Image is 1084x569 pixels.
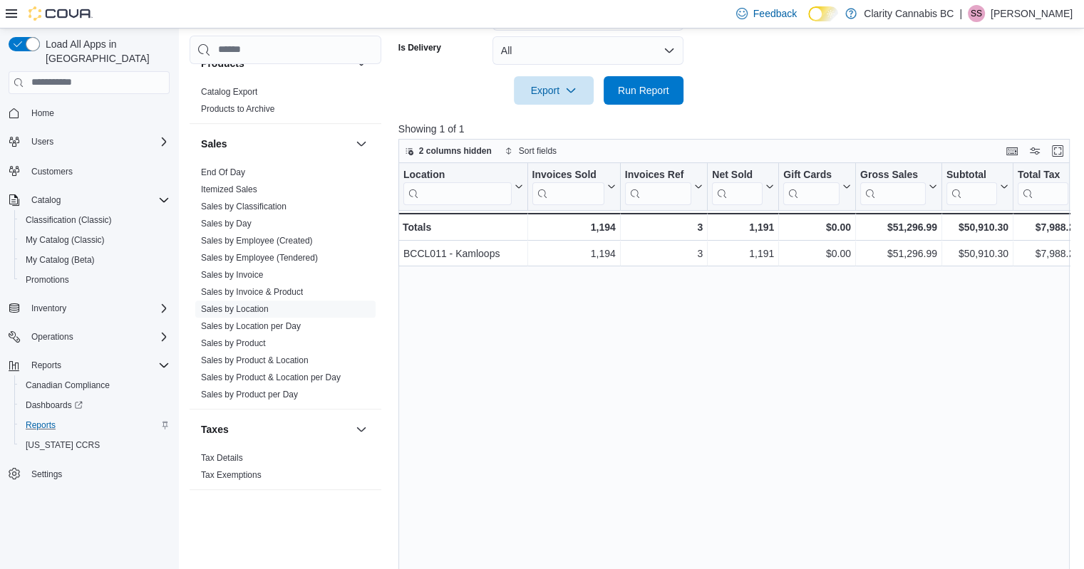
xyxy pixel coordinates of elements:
[40,37,170,66] span: Load All Apps in [GEOGRAPHIC_DATA]
[20,417,170,434] span: Reports
[201,453,243,463] a: Tax Details
[31,469,62,480] span: Settings
[201,470,262,480] a: Tax Exemptions
[860,169,937,205] button: Gross Sales
[26,254,95,266] span: My Catalog (Beta)
[403,169,512,182] div: Location
[201,270,263,280] a: Sales by Invoice
[971,5,982,22] span: SS
[3,160,175,181] button: Customers
[1026,142,1043,160] button: Display options
[201,218,252,229] span: Sales by Day
[26,192,66,209] button: Catalog
[946,245,1008,262] div: $50,910.30
[783,169,851,205] button: Gift Cards
[946,219,1008,236] div: $50,910.30
[353,135,370,152] button: Sales
[959,5,962,22] p: |
[1018,219,1080,236] div: $7,988.26
[783,169,840,182] div: Gift Cards
[783,245,851,262] div: $0.00
[201,219,252,229] a: Sales by Day
[1018,245,1080,262] div: $7,988.26
[14,415,175,435] button: Reports
[1049,142,1066,160] button: Enter fullscreen
[201,355,309,366] span: Sales by Product & Location
[3,355,175,375] button: Reports
[201,303,269,315] span: Sales by Location
[20,212,170,229] span: Classification (Classic)
[20,251,100,268] a: My Catalog (Beta)
[712,169,763,205] div: Net Sold
[808,21,809,22] span: Dark Mode
[14,270,175,290] button: Promotions
[399,142,497,160] button: 2 columns hidden
[20,377,115,394] a: Canadian Compliance
[201,304,269,314] a: Sales by Location
[26,466,68,483] a: Settings
[201,86,257,98] span: Catalog Export
[201,202,287,212] a: Sales by Classification
[753,6,797,21] span: Feedback
[403,245,523,262] div: BCCL011 - Kamloops
[26,105,60,122] a: Home
[808,6,838,21] input: Dark Mode
[201,452,243,464] span: Tax Details
[201,184,257,195] span: Itemized Sales
[26,439,100,451] span: [US_STATE] CCRS
[26,234,105,246] span: My Catalog (Classic)
[201,269,263,281] span: Sales by Invoice
[419,145,492,157] span: 2 columns hidden
[20,212,118,229] a: Classification (Classic)
[190,449,381,489] div: Taxes
[31,136,53,147] span: Users
[14,250,175,270] button: My Catalog (Beta)
[201,201,287,212] span: Sales by Classification
[31,303,66,314] span: Inventory
[946,169,997,205] div: Subtotal
[20,271,170,288] span: Promotions
[190,164,381,409] div: Sales
[201,253,318,263] a: Sales by Employee (Tendered)
[492,36,683,65] button: All
[201,184,257,194] a: Itemized Sales
[532,219,615,236] div: 1,194
[1018,169,1080,205] button: Total Tax
[31,166,73,177] span: Customers
[201,137,350,151] button: Sales
[14,210,175,230] button: Classification (Classic)
[783,219,851,236] div: $0.00
[201,286,303,298] span: Sales by Invoice & Product
[20,231,170,249] span: My Catalog (Classic)
[14,395,175,415] a: Dashboards
[968,5,985,22] div: Silena Sparrow
[26,380,110,391] span: Canadian Compliance
[403,219,523,236] div: Totals
[201,321,301,331] a: Sales by Location per Day
[519,145,557,157] span: Sort fields
[201,389,298,400] span: Sales by Product per Day
[26,419,56,431] span: Reports
[201,235,313,246] span: Sales by Employee (Created)
[201,236,313,246] a: Sales by Employee (Created)
[514,76,594,105] button: Export
[532,169,615,205] button: Invoices Sold
[522,76,585,105] span: Export
[14,435,175,455] button: [US_STATE] CCRS
[3,298,175,318] button: Inventory
[201,422,350,437] button: Taxes
[20,437,170,454] span: Washington CCRS
[625,169,691,182] div: Invoices Ref
[201,469,262,481] span: Tax Exemptions
[190,83,381,123] div: Products
[398,122,1077,136] p: Showing 1 of 1
[625,169,691,205] div: Invoices Ref
[29,6,93,21] img: Cova
[1018,169,1068,182] div: Total Tax
[1018,169,1068,205] div: Total Tax
[26,328,79,345] button: Operations
[201,87,257,97] a: Catalog Export
[946,169,997,182] div: Subtotal
[26,133,170,150] span: Users
[398,42,441,53] label: Is Delivery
